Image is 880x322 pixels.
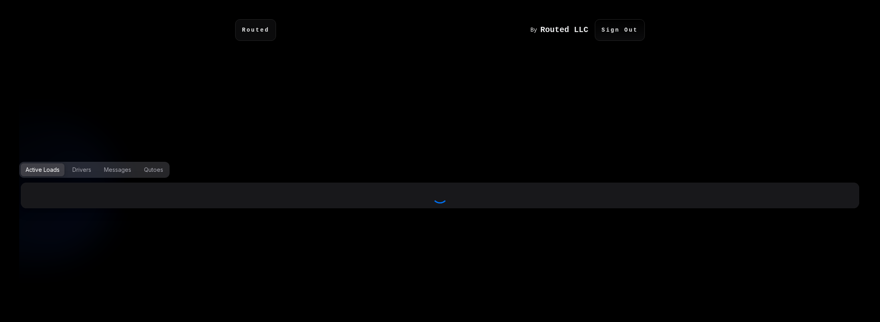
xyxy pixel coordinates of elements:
h1: Routed LLC [540,26,588,34]
div: Options [19,162,170,178]
div: Messages [104,166,131,174]
code: Sign Out [602,26,638,34]
div: Active Loads [26,166,60,174]
code: Routed [242,26,269,34]
p: Sign Out [595,19,645,41]
div: Loading [26,187,854,203]
div: Options [19,162,861,178]
a: By Routed LLC [530,26,595,34]
div: Drivers [72,166,91,174]
div: Qutoes [144,166,163,174]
